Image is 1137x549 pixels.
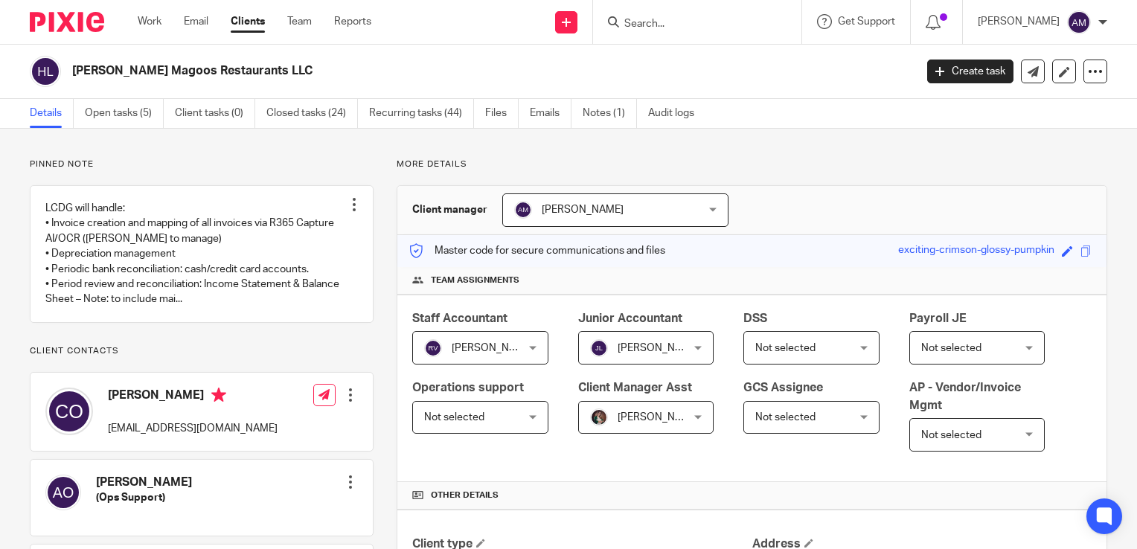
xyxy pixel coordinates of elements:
img: svg%3E [590,339,608,357]
span: [PERSON_NAME] [542,205,624,215]
span: Team assignments [431,274,519,286]
input: Search [623,18,757,31]
span: [PERSON_NAME] [452,343,534,353]
span: Payroll JE [909,312,967,324]
span: Not selected [755,412,816,423]
h5: (Ops Support) [96,490,192,505]
img: svg%3E [30,56,61,87]
a: Closed tasks (24) [266,99,358,128]
a: Audit logs [648,99,705,128]
p: More details [397,158,1107,170]
img: Profile%20picture%20JUS.JPG [590,408,608,426]
span: DSS [743,312,767,324]
div: exciting-crimson-glossy-pumpkin [898,243,1054,260]
span: Not selected [921,343,981,353]
a: Create task [927,60,1013,83]
span: [PERSON_NAME] [618,412,699,423]
a: Details [30,99,74,128]
span: Not selected [424,412,484,423]
p: Client contacts [30,345,374,357]
img: svg%3E [45,475,81,510]
a: Recurring tasks (44) [369,99,474,128]
span: Other details [431,489,499,501]
img: svg%3E [45,388,93,435]
img: svg%3E [1067,10,1091,34]
span: Not selected [755,343,816,353]
h3: Client manager [412,202,487,217]
a: Open tasks (5) [85,99,164,128]
img: svg%3E [424,339,442,357]
p: [EMAIL_ADDRESS][DOMAIN_NAME] [108,421,278,436]
a: Notes (1) [583,99,637,128]
span: Client Manager Asst [578,382,692,394]
span: Not selected [921,430,981,440]
i: Primary [211,388,226,402]
span: AP - Vendor/Invoice Mgmt [909,382,1021,411]
h2: [PERSON_NAME] Magoos Restaurants LLC [72,63,738,79]
h4: [PERSON_NAME] [96,475,192,490]
img: Pixie [30,12,104,32]
span: [PERSON_NAME] [618,343,699,353]
a: Work [138,14,161,29]
span: Operations support [412,382,524,394]
span: Staff Accountant [412,312,507,324]
p: Master code for secure communications and files [409,243,665,258]
a: Files [485,99,519,128]
a: Email [184,14,208,29]
span: Junior Accountant [578,312,682,324]
span: Get Support [838,16,895,27]
h4: [PERSON_NAME] [108,388,278,406]
p: Pinned note [30,158,374,170]
a: Clients [231,14,265,29]
img: svg%3E [514,201,532,219]
span: GCS Assignee [743,382,823,394]
a: Team [287,14,312,29]
a: Client tasks (0) [175,99,255,128]
a: Emails [530,99,571,128]
a: Reports [334,14,371,29]
p: [PERSON_NAME] [978,14,1060,29]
